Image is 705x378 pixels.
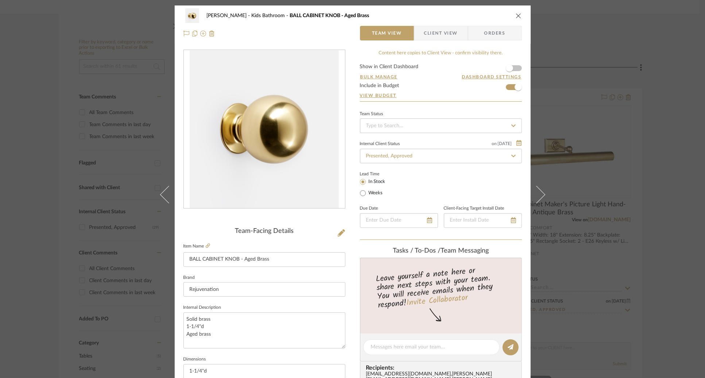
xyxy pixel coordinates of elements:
[476,26,514,40] span: Orders
[360,74,398,80] button: Bulk Manage
[360,93,522,98] a: View Budget
[183,8,201,23] img: dee61437-8c87-4d88-bb0b-baa082185931_48x40.jpg
[252,13,290,18] span: Kids Bathroom
[462,74,522,80] button: Dashboard Settings
[183,282,345,297] input: Enter Brand
[515,12,522,19] button: close
[406,292,468,310] a: Invite Collaborator
[360,50,522,57] div: Content here copies to Client View - confirm visibility there.
[209,31,215,36] img: Remove from project
[360,149,522,163] input: Type to Search…
[360,177,398,198] mat-radio-group: Select item type
[183,306,221,309] label: Internal Description
[360,171,398,177] label: Lead Time
[360,207,378,210] label: Due Date
[183,276,195,280] label: Brand
[424,26,458,40] span: Client View
[492,141,497,146] span: on
[184,50,345,209] div: 0
[360,247,522,255] div: team Messaging
[183,358,206,361] label: Dimensions
[393,248,441,254] span: Tasks / To-Dos /
[360,142,400,146] div: Internal Client Status
[366,365,519,371] span: Recipients:
[207,13,252,18] span: [PERSON_NAME]
[372,26,402,40] span: Team View
[290,13,369,18] span: BALL CABINET KNOB - Aged Brass
[497,141,513,146] span: [DATE]
[183,227,345,235] div: Team-Facing Details
[360,213,438,228] input: Enter Due Date
[367,179,386,185] label: In Stock
[183,252,345,267] input: Enter Item Name
[190,50,339,209] img: dee61437-8c87-4d88-bb0b-baa082185931_436x436.jpg
[367,190,383,196] label: Weeks
[360,118,522,133] input: Type to Search…
[183,243,210,249] label: Item Name
[444,213,522,228] input: Enter Install Date
[360,112,383,116] div: Team Status
[444,207,504,210] label: Client-Facing Target Install Date
[359,263,523,312] div: Leave yourself a note here or share next steps with your team. You will receive emails when they ...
